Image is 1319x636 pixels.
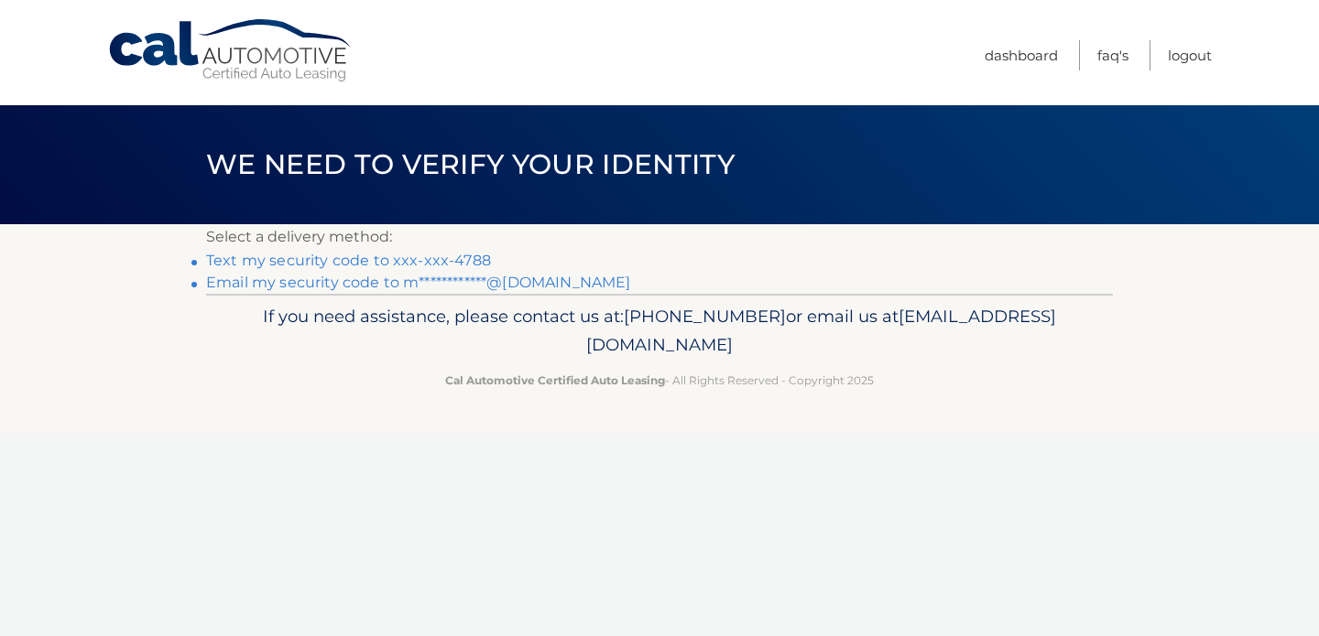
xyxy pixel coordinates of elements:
a: Logout [1168,40,1212,70]
p: Select a delivery method: [206,224,1113,250]
a: Cal Automotive [107,18,354,83]
a: FAQ's [1097,40,1128,70]
p: - All Rights Reserved - Copyright 2025 [218,371,1101,390]
span: We need to verify your identity [206,147,735,181]
strong: Cal Automotive Certified Auto Leasing [445,373,665,387]
a: Text my security code to xxx-xxx-4788 [206,252,491,269]
span: [PHONE_NUMBER] [624,306,786,327]
p: If you need assistance, please contact us at: or email us at [218,302,1101,361]
a: Dashboard [985,40,1058,70]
